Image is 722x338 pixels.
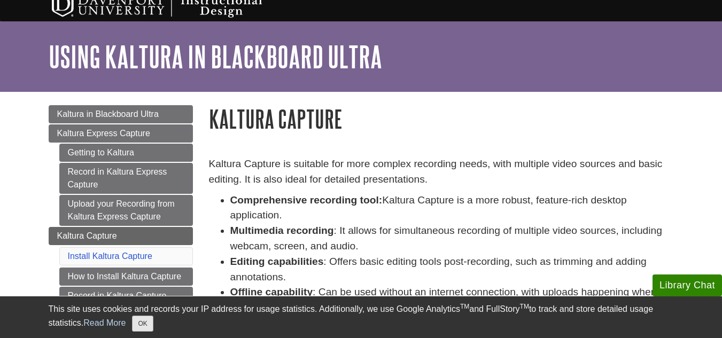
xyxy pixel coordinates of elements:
[49,40,382,73] a: Using Kaltura in Blackboard Ultra
[49,303,674,332] div: This site uses cookies and records your IP address for usage statistics. Additionally, we use Goo...
[230,285,674,316] li: : Can be used without an internet connection, with uploads happening when connectivity is restored.
[230,286,313,297] strong: Offline capability
[59,287,193,305] a: Record in Kaltura Capture
[230,254,674,285] li: : Offers basic editing tools post-recording, such as trimming and adding annotations.
[57,129,150,138] span: Kaltura Express Capture
[230,225,334,236] strong: Multimedia recording
[132,316,153,332] button: Close
[209,156,674,187] p: Kaltura Capture is suitable for more complex recording needs, with multiple video sources and bas...
[49,105,193,123] a: Kaltura in Blackboard Ultra
[653,274,722,296] button: Library Chat
[230,193,674,224] li: Kaltura Capture is a more robust, feature-rich desktop application.
[83,318,126,327] a: Read More
[230,223,674,254] li: : It allows for simultaneous recording of multiple video sources, including webcam, screen, and a...
[230,256,324,267] strong: Editing capabilities
[57,231,117,240] span: Kaltura Capture
[49,105,193,337] div: Guide Page Menu
[59,195,193,226] a: Upload your Recording from Kaltura Express Capture
[57,109,159,119] span: Kaltura in Blackboard Ultra
[68,251,152,261] a: Install Kaltura Capture
[460,303,469,310] sup: TM
[59,268,193,286] a: How to Install Kaltura Capture
[520,303,529,310] sup: TM
[59,144,193,162] a: Getting to Kaltura
[209,105,674,132] h1: Kaltura Capture
[49,124,193,143] a: Kaltura Express Capture
[59,163,193,194] a: Record in Kaltura Express Capture
[49,227,193,245] a: Kaltura Capture
[230,194,383,206] strong: Comprehensive recording tool:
